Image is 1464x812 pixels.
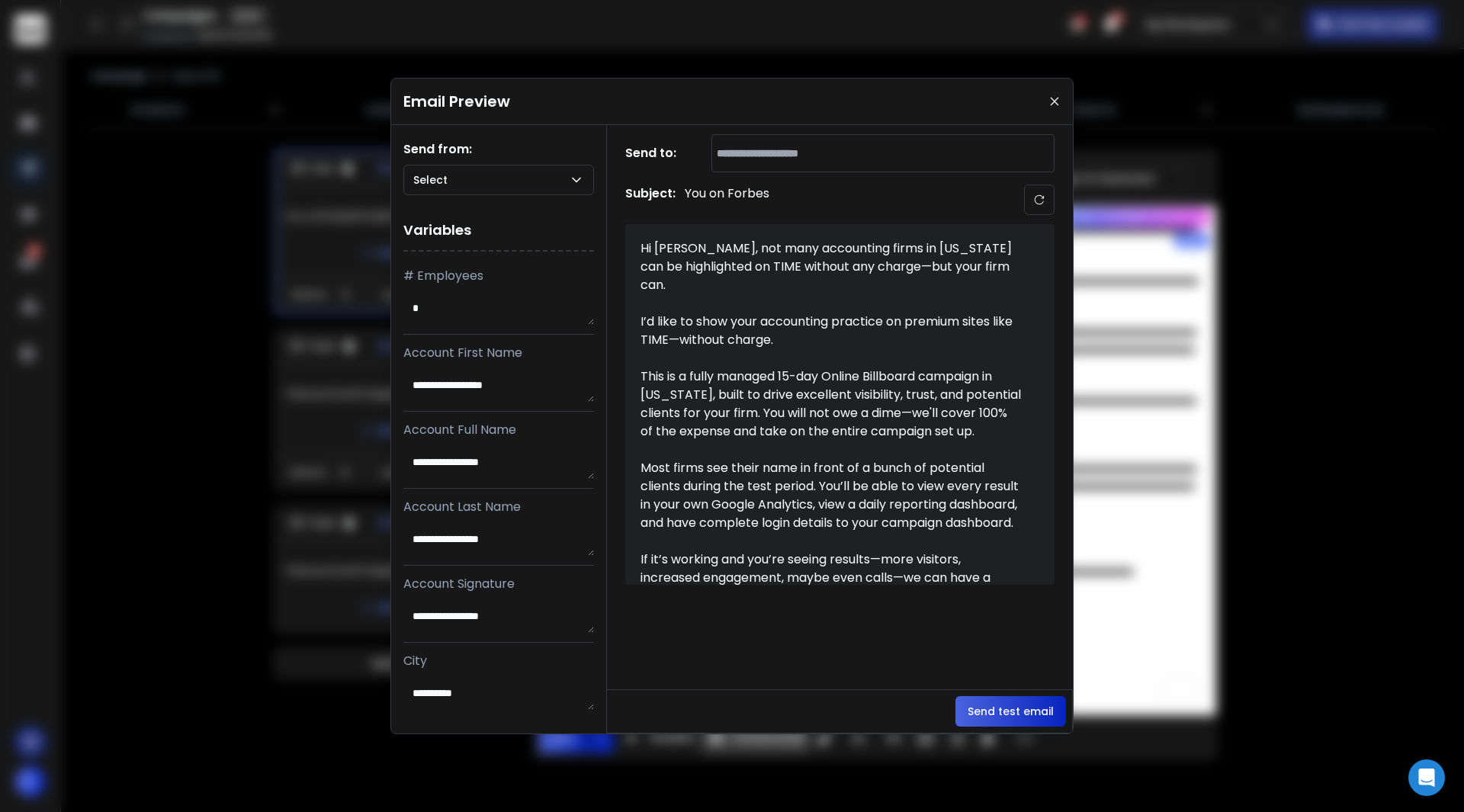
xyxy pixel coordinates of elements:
h1: Send to: [625,144,686,162]
p: You on Forbes [685,185,769,215]
p: Account Full Name [403,421,594,439]
p: Account Last Name [403,498,594,516]
p: Account Signature [403,575,594,593]
p: City [403,652,594,670]
h1: Variables [403,210,594,252]
button: Send test email [955,696,1066,727]
div: If it’s working and you’re seeing results—more visitors, increased engagement, maybe even calls—w... [640,550,1022,642]
div: This is a fully managed 15-day Online Billboard campaign in [US_STATE], built to drive excellent ... [640,367,1022,441]
h1: Send from: [403,140,594,159]
h1: Email Preview [403,91,510,112]
div: Open Intercom Messenger [1408,759,1445,796]
p: # Employees [403,267,594,285]
div: I’d like to show your accounting practice on premium sites like TIME—without charge. [640,313,1022,349]
div: Most firms see their name in front of a bunch of potential clients during the test period. You’ll... [640,459,1022,532]
h1: Subject: [625,185,676,215]
p: Account First Name [403,344,594,362]
div: Hi [PERSON_NAME], not many accounting firms in [US_STATE] can be highlighted on TIME without any ... [640,239,1022,294]
p: Select [413,172,454,188]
